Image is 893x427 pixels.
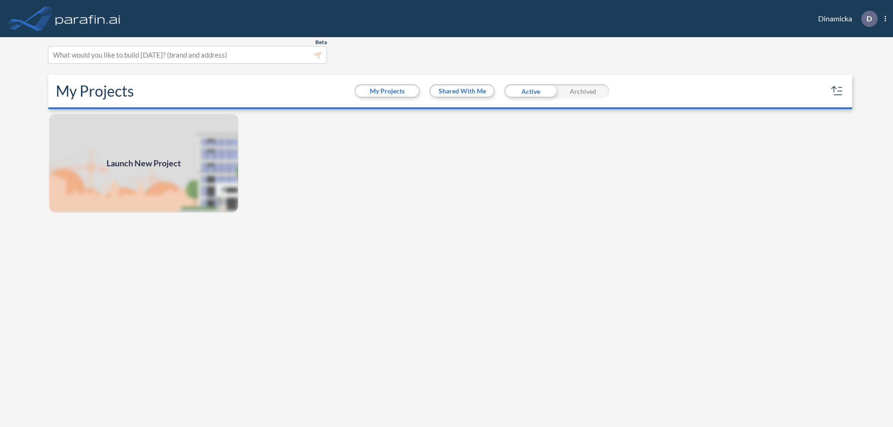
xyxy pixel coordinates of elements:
[356,85,419,97] button: My Projects
[48,113,239,213] img: add
[56,82,134,100] h2: My Projects
[504,84,557,98] div: Active
[315,39,327,46] span: Beta
[107,157,181,170] span: Launch New Project
[53,9,122,28] img: logo
[866,14,872,23] p: D
[804,11,886,27] div: Dinamicka
[830,84,845,99] button: sort
[557,84,609,98] div: Archived
[48,113,239,213] a: Launch New Project
[431,85,493,97] button: Shared With Me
